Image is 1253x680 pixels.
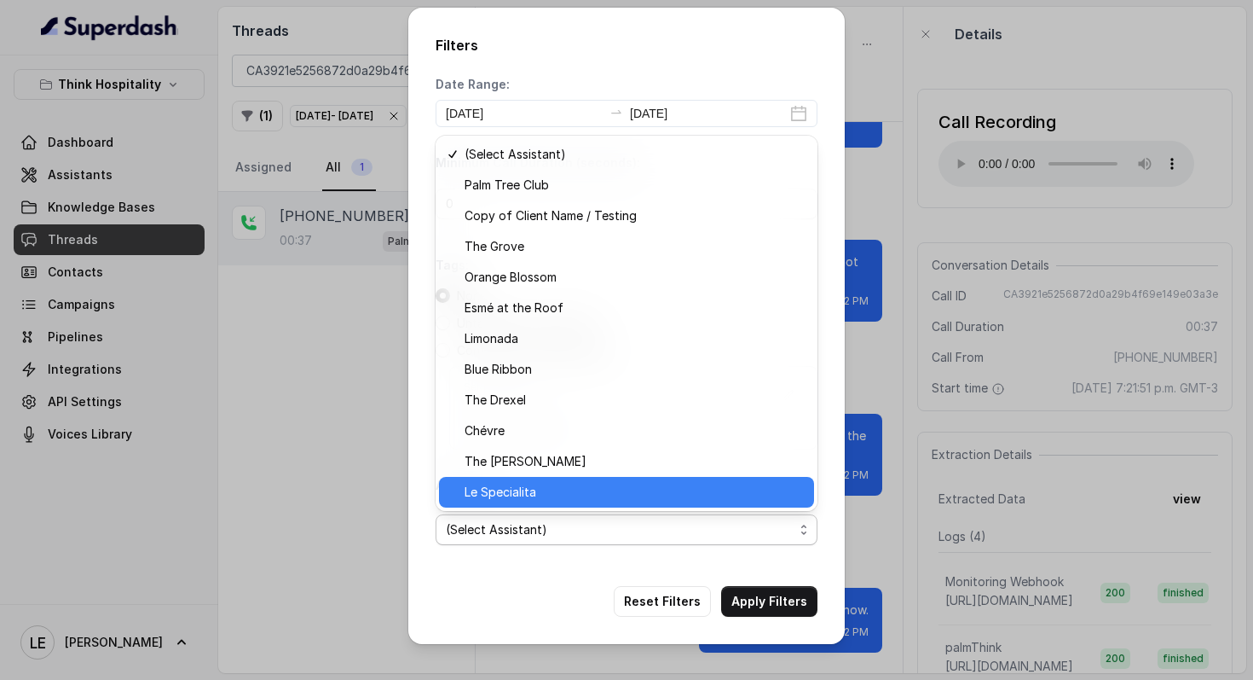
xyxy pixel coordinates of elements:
span: The Drexel [465,390,804,410]
span: Le Specialita [465,482,804,503]
span: Blue Ribbon [465,359,804,380]
span: Limonada [465,328,804,349]
span: Esmé at the Roof [465,298,804,318]
button: (Select Assistant) [436,514,817,545]
span: Orange Blossom [465,267,804,288]
span: The Grove [465,236,804,257]
span: Palm Tree Club [465,175,804,195]
span: Copy of Client Name / Testing [465,206,804,226]
span: Chévre [465,421,804,441]
span: (Select Assistant) [446,520,794,540]
span: The [PERSON_NAME] [465,451,804,472]
div: (Select Assistant) [436,136,817,511]
span: (Select Assistant) [465,144,804,165]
